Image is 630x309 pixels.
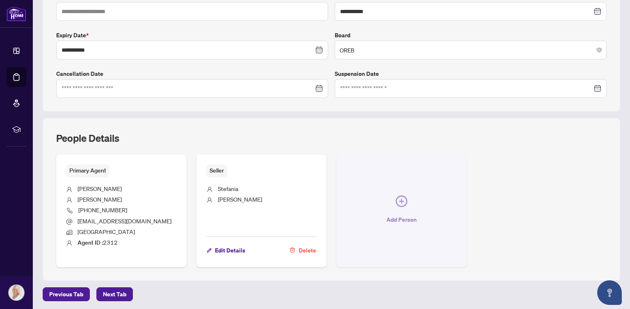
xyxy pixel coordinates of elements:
span: Primary Agent [66,164,110,177]
span: plus-circle [396,195,407,207]
button: Previous Tab [43,287,90,301]
span: [PERSON_NAME] [78,185,122,192]
span: [PERSON_NAME] [78,195,122,203]
span: OREB [340,42,602,58]
span: Previous Tab [49,288,83,301]
span: Seller [206,164,227,177]
label: Expiry Date [56,31,328,40]
span: 2312 [78,239,118,246]
label: Cancellation Date [56,69,328,78]
span: Delete [299,244,316,257]
button: Open asap [597,280,622,305]
span: [PERSON_NAME] [218,195,262,203]
button: Delete [289,243,317,257]
span: [EMAIL_ADDRESS][DOMAIN_NAME] [78,217,171,225]
label: Suspension Date [335,69,607,78]
b: Agent ID : [78,239,103,246]
button: Edit Details [206,243,246,257]
span: Edit Details [215,244,245,257]
h2: People Details [56,132,119,145]
button: Next Tab [96,287,133,301]
label: Board [335,31,607,40]
span: [PHONE_NUMBER] [78,206,127,214]
span: Add Person [386,213,417,226]
span: Stefania [218,185,238,192]
span: Next Tab [103,288,126,301]
span: close-circle [597,48,602,52]
button: Add Person [336,154,467,267]
img: logo [7,6,26,21]
img: Profile Icon [9,285,24,300]
span: [GEOGRAPHIC_DATA] [78,228,135,235]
